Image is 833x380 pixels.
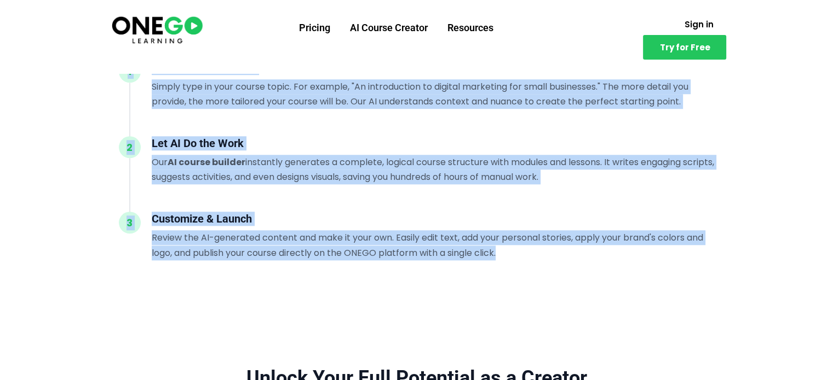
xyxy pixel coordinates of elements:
[168,156,245,168] strong: AI course builder
[152,212,715,226] h3: Customize & Launch
[152,136,715,150] h3: Let AI Do the Work
[152,155,715,184] p: Our instantly generates a complete, logical course structure with modules and lessons. It writes ...
[152,230,715,260] p: Review the AI-generated content and make it your own. Easily edit text, add your personal stories...
[643,35,726,60] a: Try for Free
[671,14,726,35] a: Sign in
[289,14,340,42] a: Pricing
[438,14,503,42] a: Resources
[127,140,133,155] span: 2
[340,14,438,42] a: AI Course Creator
[684,20,713,28] span: Sign in
[152,79,715,109] p: Simply type in your course topic. For example, "An introduction to digital marketing for small bu...
[127,215,133,230] span: 3
[659,43,710,51] span: Try for Free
